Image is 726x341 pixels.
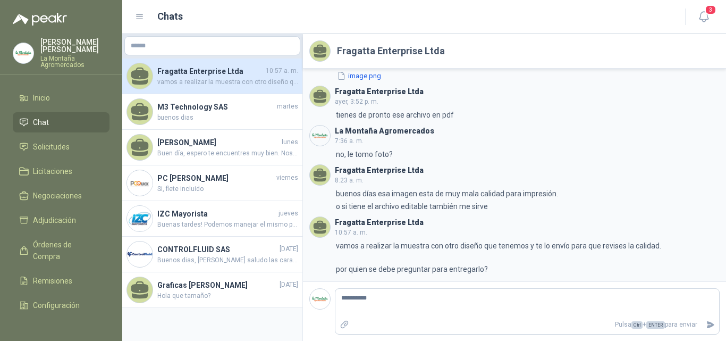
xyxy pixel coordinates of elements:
[33,117,49,128] span: Chat
[157,9,183,24] h1: Chats
[335,89,424,95] h3: Fragatta Enterprise Ltda
[157,220,298,230] span: Buenas tardes! Podemos manejar el mismo precio. Sin embargo, habría un costo de envío de aproxima...
[276,173,298,183] span: viernes
[336,201,488,212] p: o si tiene el archivo editable también me sirve
[157,279,277,291] h4: Graficas [PERSON_NAME]
[335,229,367,236] span: 10:57 a. m.
[13,235,109,267] a: Órdenes de Compra
[157,255,298,265] span: Buenos dias, [PERSON_NAME] saludo las caracteristicas son: Termómetro de [GEOGRAPHIC_DATA] - [GEO...
[694,7,713,27] button: 3
[157,148,298,159] span: Buen día, espero te encuentres muy bien. Nos llegó un producto que no vendemos para cotizar, para...
[335,98,378,105] span: ayer, 3:52 p. m.
[336,240,661,275] p: vamos a realizar la muestra con otro diseño que tenemos y te lo envío para que revises la calidad...
[335,220,424,226] h3: Fragatta Enterprise Ltda
[13,13,67,26] img: Logo peakr
[335,315,353,334] label: Adjuntar archivos
[157,184,298,194] span: Si, flete incluido
[157,208,276,220] h4: IZC Mayorista
[13,271,109,291] a: Remisiones
[127,242,153,267] img: Company Logo
[157,244,277,255] h4: CONTROLFLUID SAS
[13,210,109,230] a: Adjudicación
[336,148,393,160] p: no, le tomo foto?
[40,38,109,53] p: [PERSON_NAME] [PERSON_NAME]
[122,130,302,165] a: [PERSON_NAME]lunesBuen día, espero te encuentres muy bien. Nos llegó un producto que no vendemos ...
[336,188,558,199] p: buenos días esa imagen esta de muy mala calidad para impresión.
[705,5,716,15] span: 3
[310,126,330,146] img: Company Logo
[13,186,109,206] a: Negociaciones
[33,92,50,104] span: Inicio
[157,101,275,113] h4: M3 Technology SAS
[631,321,643,329] span: Ctrl
[33,214,76,226] span: Adjudicación
[702,315,719,334] button: Enviar
[336,70,382,81] button: image.png
[127,206,153,231] img: Company Logo
[122,272,302,308] a: Graficas [PERSON_NAME][DATE]Hola que tamaño?
[33,300,80,311] span: Configuración
[127,170,153,196] img: Company Logo
[280,280,298,290] span: [DATE]
[646,321,665,329] span: ENTER
[282,137,298,147] span: lunes
[157,291,298,301] span: Hola que tamaño?
[33,190,82,202] span: Negociaciones
[336,109,454,121] p: tienes de pronto ese archivo en pdf
[122,165,302,201] a: Company LogoPC [PERSON_NAME]viernesSi, flete incluido
[13,161,109,181] a: Licitaciones
[122,94,302,130] a: M3 Technology SASmartesbuenos dias
[310,289,330,309] img: Company Logo
[280,244,298,254] span: [DATE]
[157,172,274,184] h4: PC [PERSON_NAME]
[337,44,445,59] h2: Fragatta Enterprise Ltda
[157,113,298,123] span: buenos dias
[335,128,434,134] h3: La Montaña Agromercados
[13,295,109,315] a: Configuración
[335,137,364,145] span: 7:36 a. m.
[353,315,702,334] p: Pulsa + para enviar
[122,201,302,237] a: Company LogoIZC MayoristajuevesBuenas tardes! Podemos manejar el mismo precio. Sin embargo, habrí...
[335,177,364,184] span: 8:23 a. m.
[335,168,424,173] h3: Fragatta Enterprise Ltda
[157,77,298,87] span: vamos a realizar la muestra con otro diseño que tenemos y te lo envío para que revises la calidad...
[13,112,109,132] a: Chat
[40,55,109,68] p: La Montaña Agromercados
[122,59,302,94] a: Fragatta Enterprise Ltda10:57 a. m.vamos a realizar la muestra con otro diseño que tenemos y te l...
[278,209,298,219] span: jueves
[33,141,70,153] span: Solicitudes
[157,137,280,148] h4: [PERSON_NAME]
[13,137,109,157] a: Solicitudes
[33,239,99,262] span: Órdenes de Compra
[13,88,109,108] a: Inicio
[122,237,302,272] a: Company LogoCONTROLFLUID SAS[DATE]Buenos dias, [PERSON_NAME] saludo las caracteristicas son: Term...
[33,275,72,287] span: Remisiones
[33,165,72,177] span: Licitaciones
[277,102,298,112] span: martes
[13,43,33,63] img: Company Logo
[266,66,298,76] span: 10:57 a. m.
[157,65,264,77] h4: Fragatta Enterprise Ltda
